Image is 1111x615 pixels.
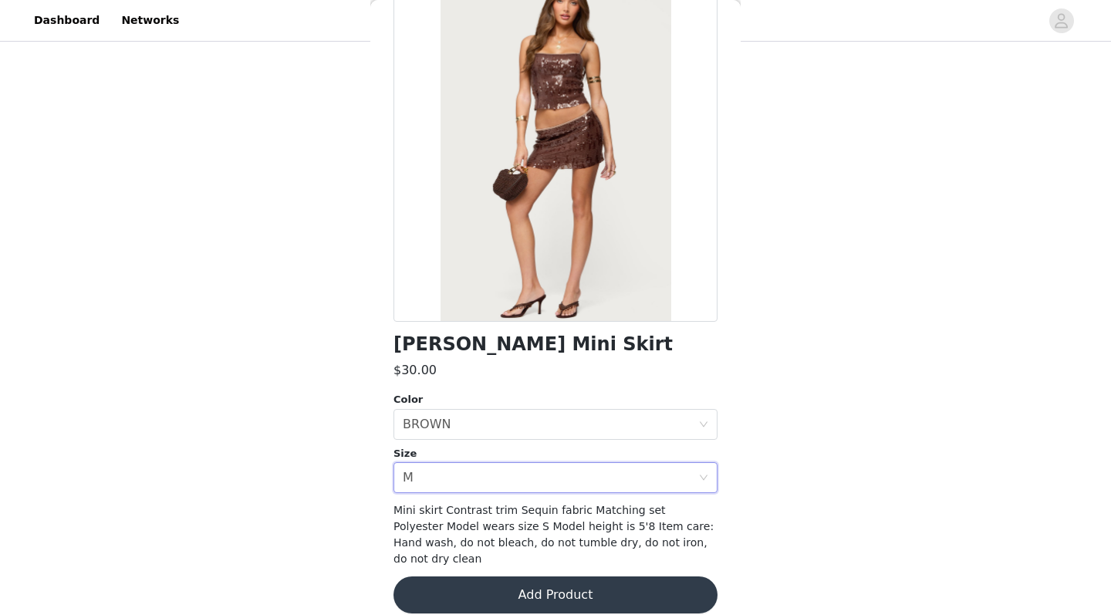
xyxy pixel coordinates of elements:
a: Networks [112,3,188,38]
h1: [PERSON_NAME] Mini Skirt [393,334,673,355]
span: Mini skirt Contrast trim Sequin fabric Matching set Polyester Model wears size S Model height is ... [393,504,714,565]
div: avatar [1054,8,1069,33]
div: BROWN [403,410,451,439]
div: Color [393,392,718,407]
div: M [403,463,414,492]
a: Dashboard [25,3,109,38]
button: Add Product [393,576,718,613]
div: Size [393,446,718,461]
h3: $30.00 [393,361,437,380]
